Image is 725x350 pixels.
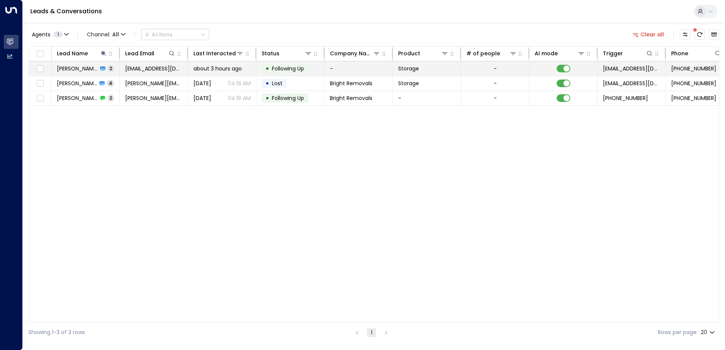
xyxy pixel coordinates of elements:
div: Product [398,49,449,58]
div: - [494,65,497,72]
span: +447783405993 [671,80,716,87]
div: Last Interacted [193,49,244,58]
span: urb2600@outlook.com [125,65,182,72]
span: Toggle select row [35,79,45,88]
button: Agents1 [28,29,71,40]
div: # of people [466,49,517,58]
div: Button group with a nested menu [141,29,209,40]
div: Lead Email [125,49,154,58]
button: Customize [680,29,690,40]
div: Last Interacted [193,49,236,58]
div: # of people [466,49,500,58]
div: - [494,94,497,102]
span: paul@brightremovals.co.uk [125,80,182,87]
span: Pawel Urbanski [57,94,98,102]
span: 2 [108,65,114,72]
button: page 1 [367,328,376,337]
span: Storage [398,80,419,87]
div: Lead Name [57,49,88,58]
span: 4 [107,80,114,86]
span: Toggle select row [35,64,45,73]
span: Toggle select row [35,94,45,103]
div: Product [398,49,420,58]
div: Showing 1-3 of 3 rows [28,328,85,336]
nav: pagination navigation [352,328,391,337]
span: Agents [32,32,50,37]
span: +447783405993 [603,94,648,102]
td: - [393,91,461,105]
p: 04:18 AM [228,80,251,87]
div: Status [262,49,279,58]
div: Company Name [330,49,373,58]
button: Channel:All [84,29,129,40]
span: Bright Removals [330,94,372,102]
div: AI mode [535,49,558,58]
span: about 3 hours ago [193,65,242,72]
div: Phone [671,49,688,58]
div: AI mode [535,49,585,58]
span: There are new threads available. Refresh the grid to view the latest updates. [694,29,705,40]
span: All [112,31,119,37]
div: Company Name [330,49,380,58]
span: Following Up [272,65,304,72]
button: Clear all [629,29,667,40]
button: Actions [141,29,209,40]
span: 1 [53,31,63,37]
span: Pat Urbanczyk [57,65,98,72]
span: Channel: [84,29,129,40]
div: • [265,62,269,75]
span: 2 [108,95,114,101]
td: - [325,61,393,76]
span: leads@space-station.co.uk [603,65,660,72]
div: Lead Name [57,49,107,58]
div: 20 [701,327,716,338]
div: Lead Email [125,49,176,58]
span: +447404019011 [671,65,716,72]
div: • [265,77,269,90]
div: Phone [671,49,722,58]
span: Following Up [272,94,304,102]
label: Rows per page: [658,328,698,336]
span: +447783405993 [671,94,716,102]
span: Bright Removals [330,80,372,87]
div: Trigger [603,49,623,58]
div: - [494,80,497,87]
div: • [265,92,269,105]
span: Jul 26, 2025 [193,94,211,102]
span: Jul 29, 2025 [193,80,211,87]
a: Leads & Conversations [30,7,102,16]
span: Pawel Urbanski [57,80,97,87]
div: Status [262,49,312,58]
span: Toggle select all [35,49,45,59]
span: Storage [398,65,419,72]
div: Trigger [603,49,653,58]
p: 04:18 AM [228,94,251,102]
span: leads@space-station.co.uk [603,80,660,87]
span: Lost [272,80,282,87]
div: Actions [144,31,173,38]
span: paul@brightremovals.co.uk [125,94,182,102]
button: Archived Leads [709,29,719,40]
